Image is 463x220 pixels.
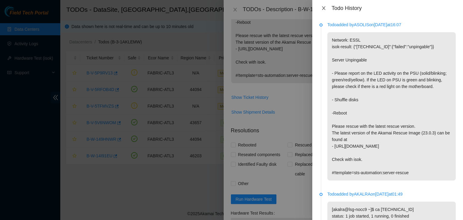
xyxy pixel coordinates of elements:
span: close [321,6,326,11]
p: Todo added by ASOLIS on [DATE] at 16:07 [327,21,456,28]
button: Close [320,5,328,11]
div: Todo History [332,5,456,11]
p: Todo added by AKALRA on [DATE] at 01:49 [327,191,456,197]
p: Network: ESSL isok-result: {"[TECHNICAL_ID]":{"failed":"unpingable"}} Server Unpingable - Please ... [327,32,456,181]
